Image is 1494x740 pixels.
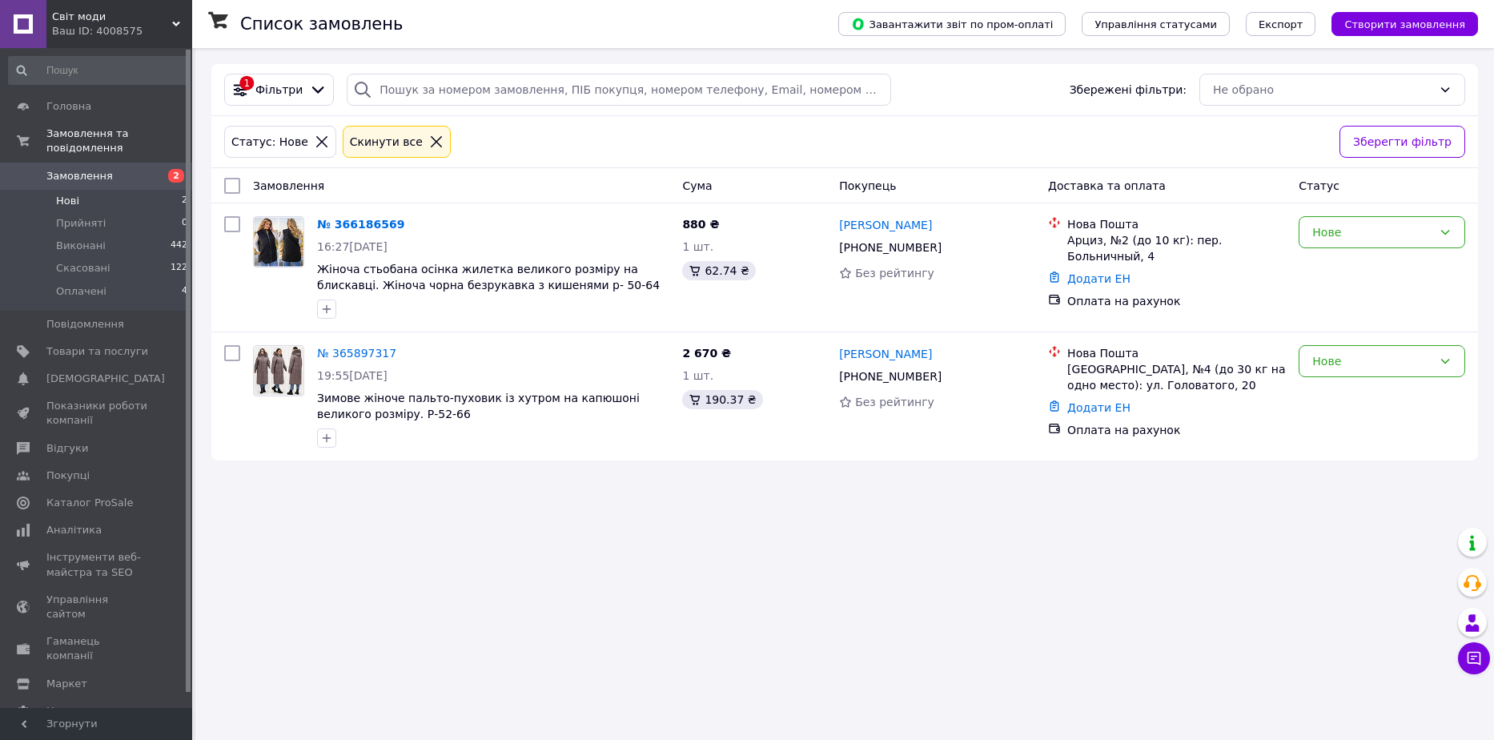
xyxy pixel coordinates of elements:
div: Нова Пошта [1067,216,1286,232]
div: 62.74 ₴ [682,261,755,280]
span: Гаманець компанії [46,634,148,663]
span: 442 [171,239,187,253]
span: 880 ₴ [682,218,719,231]
img: Фото товару [254,217,303,267]
div: Оплата на рахунок [1067,422,1286,438]
span: Товари та послуги [46,344,148,359]
button: Завантажити звіт по пром-оплаті [838,12,1066,36]
span: Управління статусами [1094,18,1217,30]
a: № 365897317 [317,347,396,360]
span: Управління сайтом [46,593,148,621]
span: Показники роботи компанії [46,399,148,428]
a: Фото товару [253,345,304,396]
span: 2 670 ₴ [682,347,731,360]
span: Прийняті [56,216,106,231]
div: Нове [1312,352,1432,370]
span: Зберегти фільтр [1353,133,1452,151]
button: Експорт [1246,12,1316,36]
a: [PERSON_NAME] [839,217,932,233]
div: Не обрано [1213,81,1432,99]
span: 2 [182,194,187,208]
span: Інструменти веб-майстра та SEO [46,550,148,579]
button: Управління статусами [1082,12,1230,36]
span: 0 [182,216,187,231]
span: Статус [1299,179,1339,192]
a: Зимове жіноче пальто-пуховик із хутром на капюшоні великого розміру. Р-52-66 [317,392,640,420]
span: Покупці [46,469,90,483]
h1: Список замовлень [240,14,403,34]
div: [PHONE_NUMBER] [836,365,945,388]
span: Без рейтингу [855,396,934,408]
div: Статус: Нове [228,133,311,151]
div: [GEOGRAPHIC_DATA], №4 (до 30 кг на одно место): ул. Головатого, 20 [1067,361,1286,393]
span: 4 [182,284,187,299]
a: Додати ЕН [1067,272,1131,285]
span: Оплачені [56,284,106,299]
span: Замовлення та повідомлення [46,127,192,155]
span: Замовлення [253,179,324,192]
span: [DEMOGRAPHIC_DATA] [46,372,165,386]
span: Доставка та оплата [1048,179,1166,192]
span: Замовлення [46,169,113,183]
span: Завантажити звіт по пром-оплаті [851,17,1053,31]
span: Повідомлення [46,317,124,332]
span: 122 [171,261,187,275]
span: Каталог ProSale [46,496,133,510]
span: Експорт [1259,18,1303,30]
div: [PHONE_NUMBER] [836,236,945,259]
span: Відгуки [46,441,88,456]
div: Нова Пошта [1067,345,1286,361]
input: Пошук [8,56,189,85]
span: Налаштування [46,704,128,718]
span: 16:27[DATE] [317,240,388,253]
span: Покупець [839,179,896,192]
span: Нові [56,194,79,208]
span: Cума [682,179,712,192]
a: Фото товару [253,216,304,267]
a: [PERSON_NAME] [839,346,932,362]
div: 190.37 ₴ [682,390,762,409]
a: Жіноча стьобана осінка жилетка великого розміру на блискавці. Жіноча чорна безрукавка з кишенями ... [317,263,660,292]
span: 19:55[DATE] [317,369,388,382]
span: Світ моди [52,10,172,24]
span: Фільтри [255,82,303,98]
span: Без рейтингу [855,267,934,280]
a: № 366186569 [317,218,404,231]
div: Нове [1312,223,1432,241]
button: Створити замовлення [1331,12,1478,36]
div: Оплата на рахунок [1067,293,1286,309]
span: Виконані [56,239,106,253]
span: 1 шт. [682,369,713,382]
span: Скасовані [56,261,110,275]
span: Створити замовлення [1344,18,1465,30]
span: 2 [168,169,184,183]
div: Cкинути все [347,133,426,151]
img: Фото товару [254,346,303,396]
span: Аналітика [46,523,102,537]
button: Чат з покупцем [1458,642,1490,674]
a: Створити замовлення [1315,17,1478,30]
button: Зберегти фільтр [1339,126,1465,158]
div: Ваш ID: 4008575 [52,24,192,38]
span: Головна [46,99,91,114]
span: 1 шт. [682,240,713,253]
div: Арциз, №2 (до 10 кг): пер. Больничный, 4 [1067,232,1286,264]
input: Пошук за номером замовлення, ПІБ покупця, номером телефону, Email, номером накладної [347,74,891,106]
span: Маркет [46,677,87,691]
span: Збережені фільтри: [1070,82,1187,98]
a: Додати ЕН [1067,401,1131,414]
